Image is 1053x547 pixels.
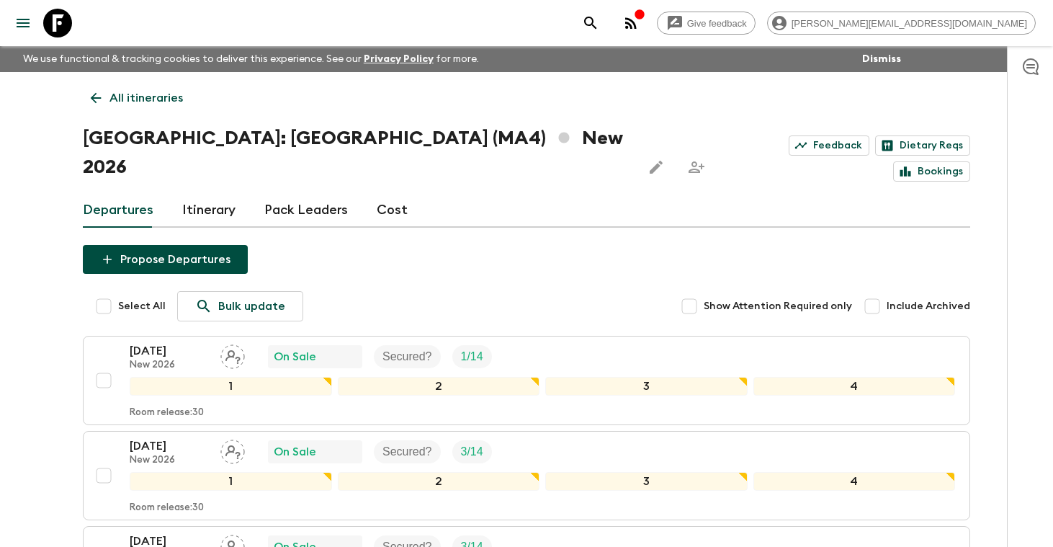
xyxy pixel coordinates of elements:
[274,348,316,365] p: On Sale
[109,89,183,107] p: All itineraries
[657,12,756,35] a: Give feedback
[274,443,316,461] p: On Sale
[83,84,191,112] a: All itineraries
[83,193,153,228] a: Departures
[382,443,432,461] p: Secured?
[545,377,748,396] div: 3
[642,153,671,182] button: Edit this itinerary
[364,54,434,64] a: Privacy Policy
[452,345,492,368] div: Trip Fill
[545,472,748,491] div: 3
[218,298,285,315] p: Bulk update
[9,9,37,37] button: menu
[83,124,630,182] h1: [GEOGRAPHIC_DATA]: [GEOGRAPHIC_DATA] (MA4) New 2026
[374,345,441,368] div: Secured?
[704,299,852,313] span: Show Attention Required only
[679,18,755,29] span: Give feedback
[461,348,483,365] p: 1 / 14
[130,342,209,360] p: [DATE]
[130,455,209,466] p: New 2026
[887,299,970,313] span: Include Archived
[118,299,166,313] span: Select All
[130,472,332,491] div: 1
[83,245,248,274] button: Propose Departures
[789,135,869,156] a: Feedback
[130,407,204,419] p: Room release: 30
[377,193,408,228] a: Cost
[130,377,332,396] div: 1
[682,153,711,182] span: Share this itinerary
[875,135,970,156] a: Dietary Reqs
[83,431,970,520] button: [DATE]New 2026Assign pack leaderOn SaleSecured?Trip Fill1234Room release:30
[767,12,1036,35] div: [PERSON_NAME][EMAIL_ADDRESS][DOMAIN_NAME]
[576,9,605,37] button: search adventures
[264,193,348,228] a: Pack Leaders
[17,46,485,72] p: We use functional & tracking cookies to deliver this experience. See our for more.
[859,49,905,69] button: Dismiss
[461,443,483,461] p: 3 / 14
[83,336,970,425] button: [DATE]New 2026Assign pack leaderOn SaleSecured?Trip Fill1234Room release:30
[182,193,236,228] a: Itinerary
[753,377,956,396] div: 4
[784,18,1035,29] span: [PERSON_NAME][EMAIL_ADDRESS][DOMAIN_NAME]
[338,472,540,491] div: 2
[452,440,492,463] div: Trip Fill
[130,360,209,371] p: New 2026
[382,348,432,365] p: Secured?
[374,440,441,463] div: Secured?
[130,437,209,455] p: [DATE]
[177,291,303,321] a: Bulk update
[753,472,956,491] div: 4
[220,349,245,360] span: Assign pack leader
[893,161,970,182] a: Bookings
[338,377,540,396] div: 2
[220,444,245,455] span: Assign pack leader
[130,502,204,514] p: Room release: 30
